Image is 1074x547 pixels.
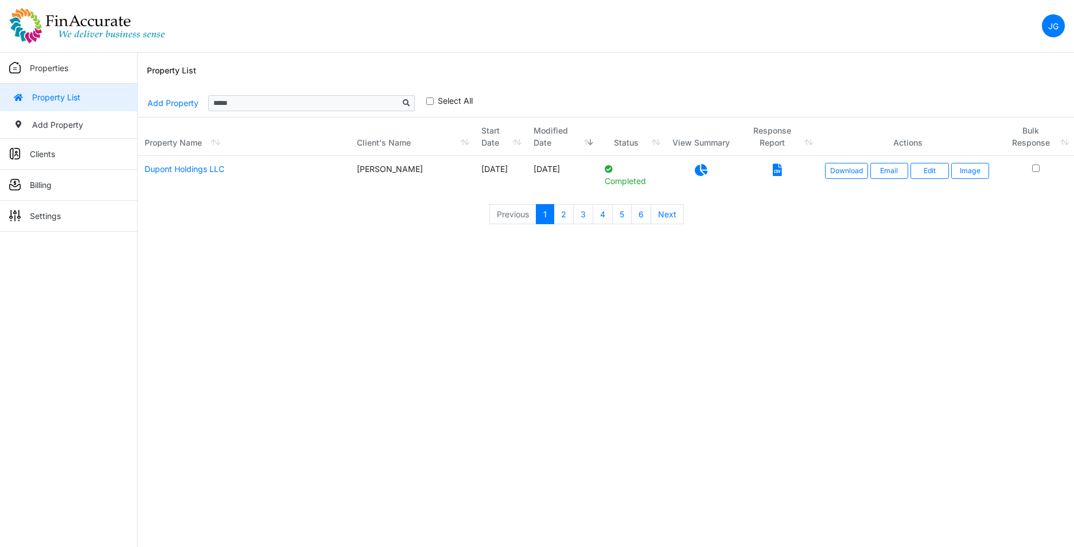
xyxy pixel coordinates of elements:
[605,163,658,187] p: Completed
[651,204,684,225] a: Next
[554,204,574,225] a: 2
[666,118,737,156] th: View Summary
[147,93,199,113] a: Add Property
[30,210,61,222] p: Settings
[30,179,52,191] p: Billing
[30,62,68,74] p: Properties
[536,204,554,225] a: 1
[737,118,818,156] th: Response Report: activate to sort column ascending
[30,148,55,160] p: Clients
[573,204,593,225] a: 3
[1048,20,1059,32] p: JG
[1042,14,1065,37] a: JG
[9,210,21,221] img: sidemenu_settings.png
[474,156,526,203] td: [DATE]
[527,156,598,203] td: [DATE]
[825,163,868,179] a: Download
[951,163,989,179] button: Image
[593,204,613,225] a: 4
[9,148,21,159] img: sidemenu_client.png
[208,95,399,111] input: Sizing example input
[527,118,598,156] th: Modified Date: activate to sort column ascending
[145,164,224,174] a: Dupont Holdings LLC
[350,156,474,203] td: [PERSON_NAME]
[870,163,908,179] button: Email
[910,163,948,179] a: Edit
[474,118,526,156] th: Start Date: activate to sort column ascending
[598,118,665,156] th: Status: activate to sort column ascending
[9,179,21,190] img: sidemenu_billing.png
[138,118,350,156] th: Property Name: activate to sort column ascending
[9,62,21,73] img: sidemenu_properties.png
[9,7,165,44] img: spp logo
[612,204,632,225] a: 5
[350,118,474,156] th: Client's Name: activate to sort column ascending
[631,204,651,225] a: 6
[438,95,473,107] label: Select All
[147,66,196,76] h6: Property List
[998,118,1074,156] th: Bulk Response: activate to sort column ascending
[818,118,998,156] th: Actions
